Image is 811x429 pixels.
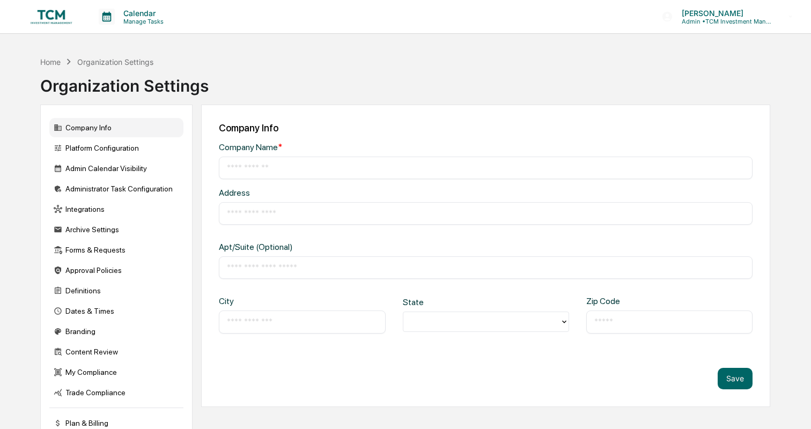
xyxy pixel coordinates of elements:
div: My Compliance [49,363,183,382]
div: Branding [49,322,183,341]
div: Content Review [49,342,183,361]
div: Zip Code [586,296,661,306]
div: Apt/Suite (Optional) [219,242,459,252]
button: Save [718,368,753,389]
div: Platform Configuration [49,138,183,158]
div: Admin Calendar Visibility [49,159,183,178]
p: Manage Tasks [115,18,169,25]
img: logo [26,6,77,27]
div: Company Info [219,122,753,134]
div: Administrator Task Configuration [49,179,183,198]
div: Home [40,57,61,66]
div: Company Info [49,118,183,137]
div: Address [219,188,459,198]
div: Company Name [219,142,459,152]
div: Archive Settings [49,220,183,239]
div: Integrations [49,199,183,219]
div: Forms & Requests [49,240,183,260]
div: Organization Settings [77,57,153,66]
p: Calendar [115,9,169,18]
p: [PERSON_NAME] [673,9,773,18]
div: Organization Settings [40,68,209,95]
div: City [219,296,294,306]
div: Approval Policies [49,261,183,280]
div: Dates & Times [49,301,183,321]
p: Admin • TCM Investment Management [673,18,773,25]
div: State [403,297,478,307]
div: Definitions [49,281,183,300]
div: Trade Compliance [49,383,183,402]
